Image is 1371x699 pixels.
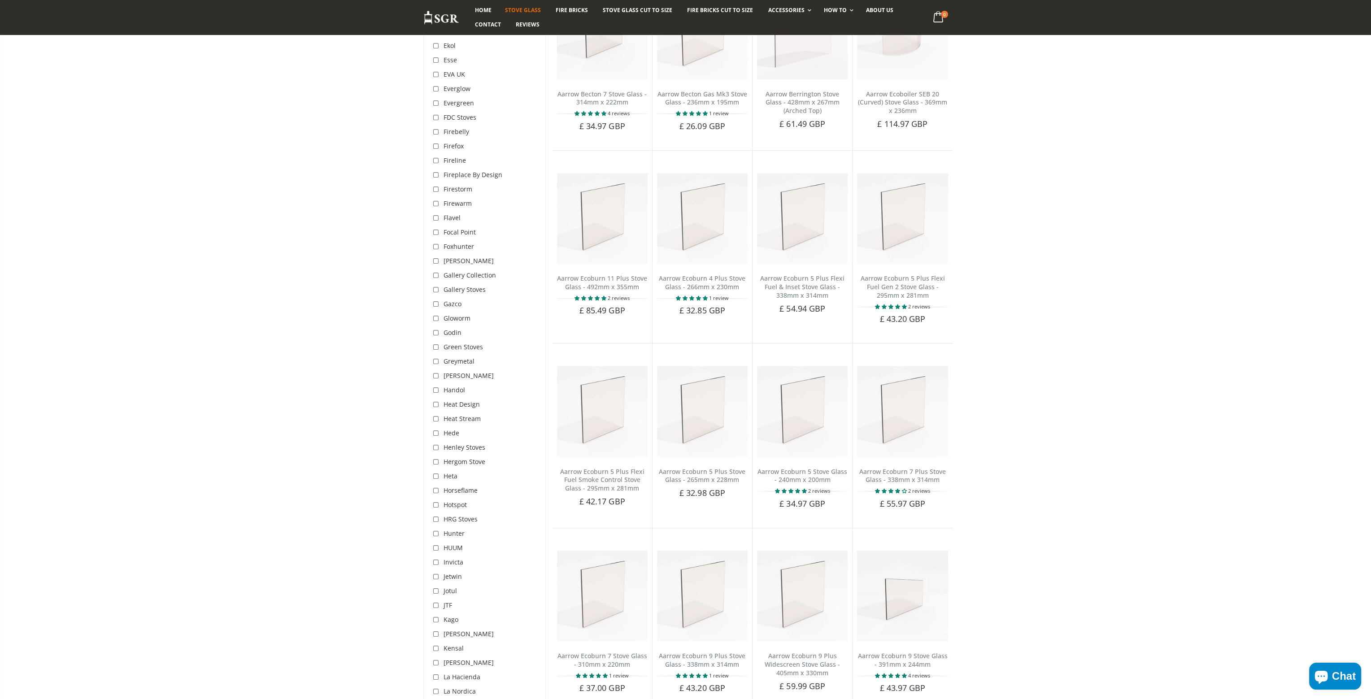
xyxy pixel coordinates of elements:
[444,228,476,236] span: Focal Point
[908,303,930,310] span: 2 reviews
[858,90,947,115] a: Aarrow Ecoboiler SEB 20 (Curved) Stove Glass - 369mm x 236mm
[676,672,709,679] span: 5.00 stars
[1306,663,1364,692] inbox-online-store-chat: Shopify online store chat
[659,274,745,291] a: Aarrow Ecoburn 4 Plus Stove Glass - 266mm x 230mm
[444,127,469,136] span: Firebelly
[444,687,476,695] span: La Nordica
[444,414,481,423] span: Heat Stream
[498,3,548,17] a: Stove Glass
[879,498,925,509] span: £ 55.97 GBP
[557,366,648,456] img: Aarrow Ecoburn 5 Plus Flexi Fuel Smoke Control stove glass
[929,9,948,26] a: 0
[444,472,457,480] span: Heta
[709,295,729,301] span: 1 review
[608,295,630,301] span: 2 reviews
[709,672,729,679] span: 1 review
[444,357,474,365] span: Greymetal
[557,90,647,107] a: Aarrow Becton 7 Stove Glass - 314mm x 222mm
[556,6,588,14] span: Fire Bricks
[444,486,478,495] span: Horseflame
[877,118,927,129] span: £ 114.97 GBP
[444,199,472,208] span: Firewarm
[557,551,648,641] img: Aarrow Ecoburn 7 Stove Glass
[444,673,480,681] span: La Hacienda
[879,682,925,693] span: £ 43.97 GBP
[444,56,457,64] span: Esse
[444,371,494,380] span: [PERSON_NAME]
[444,41,456,50] span: Ekol
[444,285,486,294] span: Gallery Stoves
[657,366,748,456] img: Aarrow Ecoburn 5 Plus stove glass
[444,256,494,265] span: [PERSON_NAME]
[444,529,465,538] span: Hunter
[444,572,462,581] span: Jetwin
[575,295,608,301] span: 5.00 stars
[468,17,508,32] a: Contact
[579,496,625,507] span: £ 42.17 GBP
[444,328,461,337] span: Godin
[444,543,463,552] span: HUUM
[444,84,470,93] span: Everglow
[676,110,709,117] span: 5.00 stars
[857,173,948,264] img: Aarrow Ecoburn 5 Plus Flexi Fuel Gen 2 stove glass
[757,366,848,456] img: Aarrow Ecoburn 5 stove glass
[444,601,452,609] span: JTF
[779,681,825,691] span: £ 59.99 GBP
[468,3,498,17] a: Home
[576,672,609,679] span: 5.00 stars
[679,487,725,498] span: £ 32.98 GBP
[680,3,760,17] a: Fire Bricks Cut To Size
[779,498,825,509] span: £ 34.97 GBP
[659,651,745,669] a: Aarrow Ecoburn 9 Plus Stove Glass - 338mm x 314mm
[444,99,474,107] span: Evergreen
[757,467,847,484] a: Aarrow Ecoburn 5 Stove Glass - 240mm x 200mm
[557,274,647,291] a: Aarrow Ecoburn 11 Plus Stove Glass - 492mm x 355mm
[879,313,925,324] span: £ 43.20 GBP
[444,314,470,322] span: Gloworm
[444,70,465,78] span: EVA UK
[444,400,480,408] span: Heat Design
[444,443,485,452] span: Henley Stoves
[444,185,472,193] span: Firestorm
[757,173,848,264] img: Aarrow Ecoburn 5 Plus Flexi Fuel and Inset stove glass
[908,672,930,679] span: 4 reviews
[475,21,501,28] span: Contact
[579,682,625,693] span: £ 37.00 GBP
[676,295,709,301] span: 5.00 stars
[549,3,595,17] a: Fire Bricks
[857,366,948,456] img: Aarrow Ecoburn 7 Plus Stove Glass
[423,10,459,25] img: Stove Glass Replacement
[765,651,840,677] a: Aarrow Ecoburn 9 Plus Widescreen Stove Glass - 405mm x 330mm
[444,213,461,222] span: Flavel
[857,551,948,641] img: Aarrow Ecoburn 9 Stove Glass - 391mm x 244mm
[857,651,947,669] a: Aarrow Ecoburn 9 Stove Glass - 391mm x 244mm
[444,343,483,351] span: Green Stoves
[766,90,840,115] a: Aarrow Berrington Stove Glass - 428mm x 267mm (Arched Top)
[657,90,747,107] a: Aarrow Becton Gas Mk3 Stove Glass - 236mm x 195mm
[779,303,825,314] span: £ 54.94 GBP
[860,274,944,300] a: Aarrow Ecoburn 5 Plus Flexi Fuel Gen 2 Stove Glass - 295mm x 281mm
[775,487,808,494] span: 5.00 stars
[444,644,464,652] span: Kensal
[444,113,476,122] span: FDC Stoves
[444,142,464,150] span: Firefox
[509,17,546,32] a: Reviews
[859,467,946,484] a: Aarrow Ecoburn 7 Plus Stove Glass - 338mm x 314mm
[444,429,459,437] span: Hede
[444,630,494,638] span: [PERSON_NAME]
[679,305,725,316] span: £ 32.85 GBP
[505,6,541,14] span: Stove Glass
[444,386,465,394] span: Handol
[875,672,908,679] span: 5.00 stars
[757,551,848,641] img: Aarrow Ecoburn 9 Plus Widescreen Stove Glass
[687,6,753,14] span: Fire Bricks Cut To Size
[761,3,815,17] a: Accessories
[659,467,745,484] a: Aarrow Ecoburn 5 Plus Stove Glass - 265mm x 228mm
[444,300,461,308] span: Gazco
[579,305,625,316] span: £ 85.49 GBP
[859,3,900,17] a: About us
[709,110,729,117] span: 1 review
[657,551,748,641] img: Aarrow Ecoburn 9 Plus Stove Glass
[609,672,629,679] span: 1 review
[875,487,908,494] span: 4.00 stars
